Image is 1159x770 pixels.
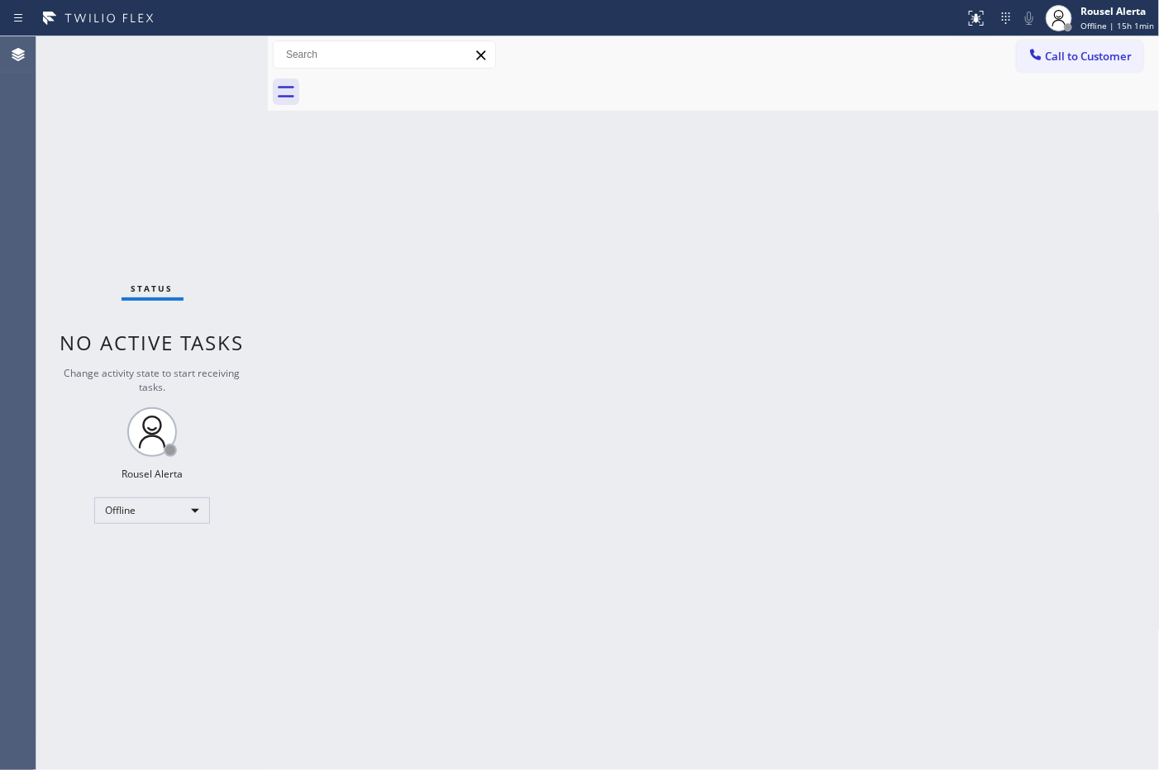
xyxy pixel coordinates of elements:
div: Rousel Alerta [122,467,183,481]
span: Status [131,283,174,294]
span: Change activity state to start receiving tasks. [64,366,241,394]
span: Call to Customer [1046,49,1133,64]
button: Call to Customer [1017,40,1143,72]
input: Search [274,41,495,68]
div: Rousel Alerta [1080,4,1154,18]
button: Mute [1018,7,1041,30]
span: Offline | 15h 1min [1080,20,1154,31]
span: No active tasks [60,329,245,356]
div: Offline [94,497,210,524]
